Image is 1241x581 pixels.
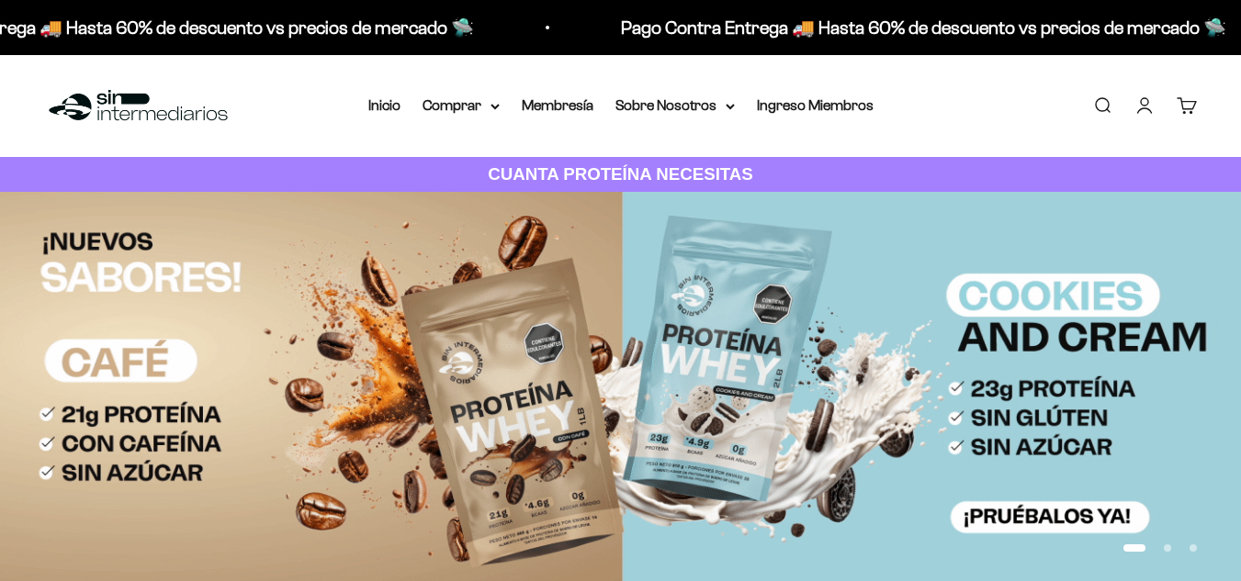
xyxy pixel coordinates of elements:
[488,164,753,184] strong: CUANTA PROTEÍNA NECESITAS
[522,97,593,113] a: Membresía
[757,97,874,113] a: Ingreso Miembros
[615,94,735,117] summary: Sobre Nosotros
[368,97,401,113] a: Inicio
[610,13,1215,42] p: Pago Contra Entrega 🚚 Hasta 60% de descuento vs precios de mercado 🛸
[423,94,500,117] summary: Comprar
